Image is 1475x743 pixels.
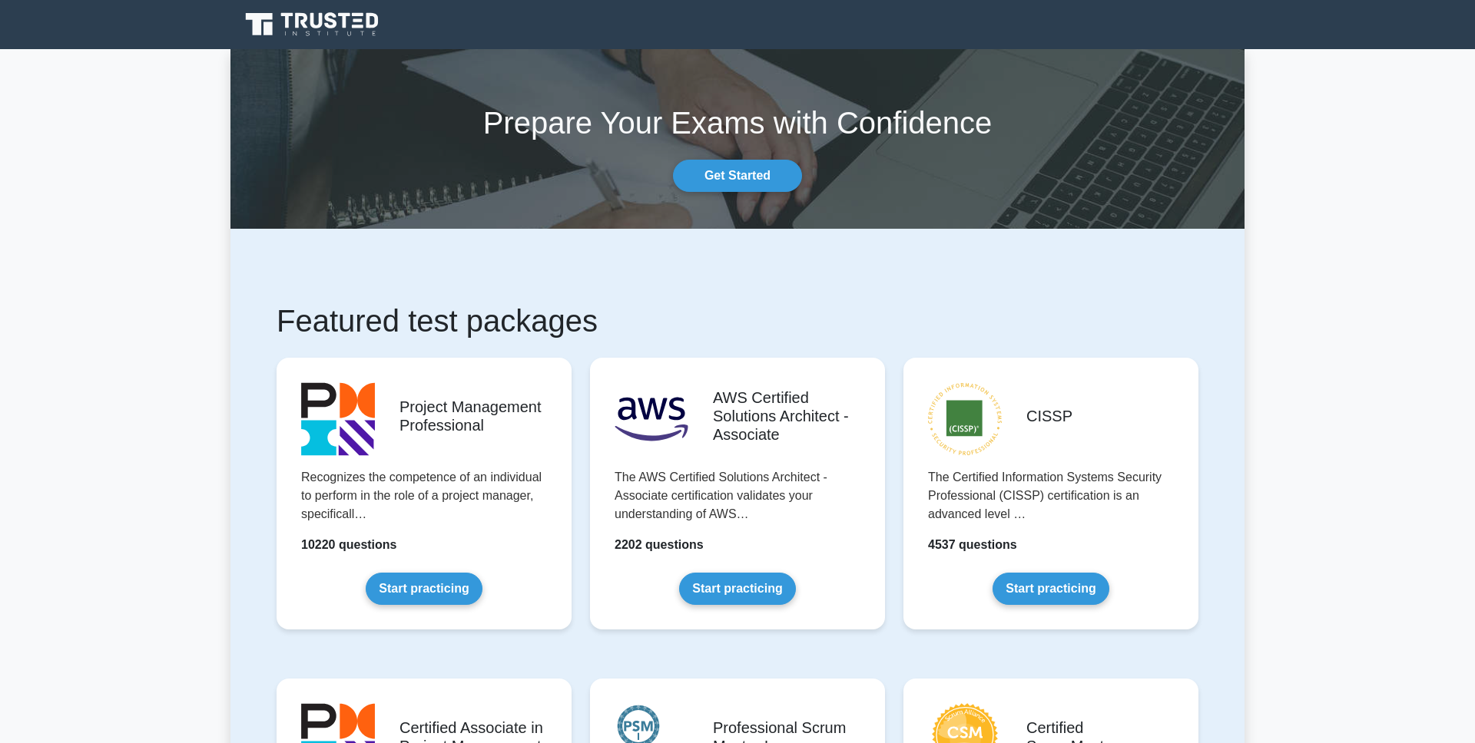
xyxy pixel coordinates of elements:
h1: Prepare Your Exams with Confidence [230,104,1245,141]
a: Start practicing [366,573,482,605]
a: Start practicing [679,573,795,605]
a: Get Started [673,160,802,192]
a: Start practicing [993,573,1109,605]
h1: Featured test packages [277,302,1198,339]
